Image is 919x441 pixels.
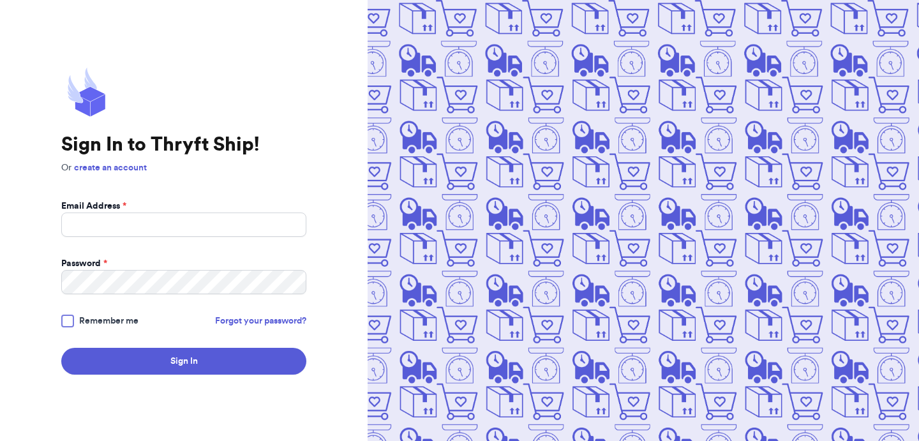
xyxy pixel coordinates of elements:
a: Forgot your password? [215,315,306,327]
h1: Sign In to Thryft Ship! [61,133,306,156]
p: Or [61,161,306,174]
span: Remember me [79,315,138,327]
button: Sign In [61,348,306,375]
a: create an account [74,163,147,172]
label: Password [61,257,107,270]
label: Email Address [61,200,126,213]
